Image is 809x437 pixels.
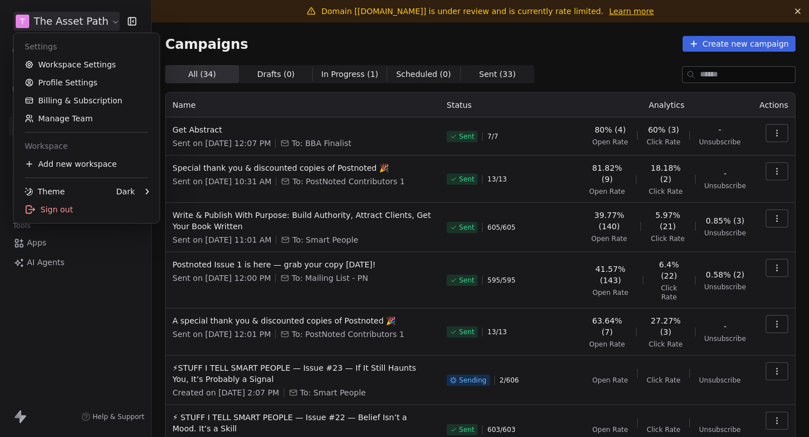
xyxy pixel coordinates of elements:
[116,186,135,197] div: Dark
[18,110,155,128] a: Manage Team
[18,155,155,173] div: Add new workspace
[18,201,155,219] div: Sign out
[18,92,155,110] a: Billing & Subscription
[18,137,155,155] div: Workspace
[18,56,155,74] a: Workspace Settings
[25,186,65,197] div: Theme
[18,74,155,92] a: Profile Settings
[18,38,155,56] div: Settings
